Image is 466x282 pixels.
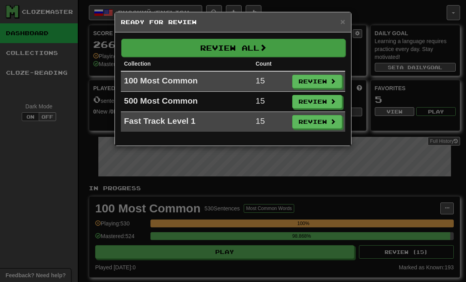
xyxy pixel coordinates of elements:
td: 15 [252,112,289,132]
button: Close [340,17,345,26]
td: 15 [252,71,289,92]
button: Review All [121,39,346,57]
td: 100 Most Common [121,71,252,92]
td: Fast Track Level 1 [121,112,252,132]
td: 500 Most Common [121,92,252,112]
button: Review [292,75,342,88]
button: Review [292,95,342,108]
th: Count [252,57,289,71]
h5: Ready for Review [121,18,345,26]
button: Review [292,115,342,129]
td: 15 [252,92,289,112]
span: × [340,17,345,26]
th: Collection [121,57,252,71]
